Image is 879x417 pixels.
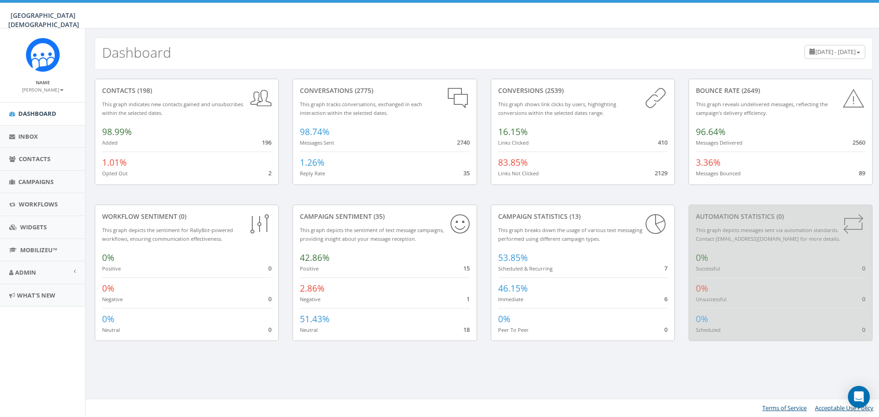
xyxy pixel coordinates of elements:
span: Campaigns [18,178,54,186]
span: 98.74% [300,126,330,138]
small: Neutral [102,326,120,333]
span: (35) [372,212,385,221]
span: 2560 [852,138,865,146]
small: [PERSON_NAME] [22,87,64,93]
small: Peer To Peer [498,326,529,333]
span: 53.85% [498,252,528,264]
span: (13) [568,212,581,221]
span: [GEOGRAPHIC_DATA][DEMOGRAPHIC_DATA] [8,11,79,29]
span: Contacts [19,155,50,163]
span: 2 [268,169,271,177]
span: Admin [15,268,36,276]
div: conversations [300,86,469,95]
span: 1.01% [102,157,127,168]
div: conversions [498,86,667,95]
span: What's New [17,291,55,299]
span: 98.99% [102,126,132,138]
div: contacts [102,86,271,95]
span: (2539) [543,86,564,95]
span: 0% [102,313,114,325]
span: 2.86% [300,282,325,294]
small: Successful [696,265,720,272]
div: Bounce Rate [696,86,865,95]
small: This graph indicates new contacts gained and unsubscribes within the selected dates. [102,101,243,116]
small: Negative [300,296,320,303]
small: Scheduled & Recurring [498,265,553,272]
span: 0 [862,325,865,334]
span: 0% [696,313,708,325]
span: 89 [859,169,865,177]
a: [PERSON_NAME] [22,85,64,93]
span: 96.64% [696,126,726,138]
small: This graph depicts the sentiment for RallyBot-powered workflows, ensuring communication effective... [102,227,233,242]
span: 51.43% [300,313,330,325]
a: Terms of Service [762,404,807,412]
small: Links Not Clicked [498,170,539,177]
span: 1.26% [300,157,325,168]
span: [DATE] - [DATE] [815,48,856,56]
small: Opted Out [102,170,128,177]
span: 0 [268,264,271,272]
small: Immediate [498,296,523,303]
span: 35 [463,169,470,177]
span: 0% [696,282,708,294]
span: (0) [775,212,784,221]
span: Dashboard [18,109,56,118]
span: 0 [268,295,271,303]
small: Scheduled [696,326,721,333]
small: Links Clicked [498,139,529,146]
span: MobilizeU™ [20,246,57,254]
small: Name [36,79,50,86]
small: Negative [102,296,123,303]
span: 0% [498,313,510,325]
small: Positive [300,265,319,272]
span: 2740 [457,138,470,146]
span: 0 [268,325,271,334]
div: Automation Statistics [696,212,865,221]
small: This graph breaks down the usage of various text messaging performed using different campaign types. [498,227,642,242]
div: Campaign Statistics [498,212,667,221]
span: 0% [696,252,708,264]
span: (2775) [353,86,373,95]
div: Campaign Sentiment [300,212,469,221]
small: This graph reveals undelivered messages, reflecting the campaign's delivery efficiency. [696,101,828,116]
small: This graph shows link clicks by users, highlighting conversions within the selected dates range. [498,101,616,116]
small: Reply Rate [300,170,325,177]
span: 15 [463,264,470,272]
small: Messages Bounced [696,170,741,177]
span: 3.36% [696,157,721,168]
h2: Dashboard [102,45,171,60]
small: This graph depicts messages sent via automation standards. Contact [EMAIL_ADDRESS][DOMAIN_NAME] f... [696,227,840,242]
span: (0) [177,212,186,221]
span: 18 [463,325,470,334]
span: 1 [467,295,470,303]
span: 196 [262,138,271,146]
div: Workflow Sentiment [102,212,271,221]
span: 0 [862,264,865,272]
span: Inbox [18,132,38,141]
span: 83.85% [498,157,528,168]
small: Messages Sent [300,139,334,146]
small: This graph tracks conversations, exchanged in each interaction within the selected dates. [300,101,422,116]
span: 0% [102,282,114,294]
span: 7 [664,264,667,272]
span: 6 [664,295,667,303]
small: Added [102,139,118,146]
small: Messages Delivered [696,139,743,146]
small: Positive [102,265,121,272]
span: 0 [664,325,667,334]
span: 2129 [655,169,667,177]
span: (198) [136,86,152,95]
span: (2649) [740,86,760,95]
span: Workflows [19,200,58,208]
span: 16.15% [498,126,528,138]
img: Rally_Corp_Icon_1.png [26,38,60,72]
span: 46.15% [498,282,528,294]
div: Open Intercom Messenger [848,386,870,408]
span: Widgets [20,223,47,231]
small: Unsuccessful [696,296,727,303]
small: Neutral [300,326,318,333]
span: 410 [658,138,667,146]
span: 42.86% [300,252,330,264]
span: 0% [102,252,114,264]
